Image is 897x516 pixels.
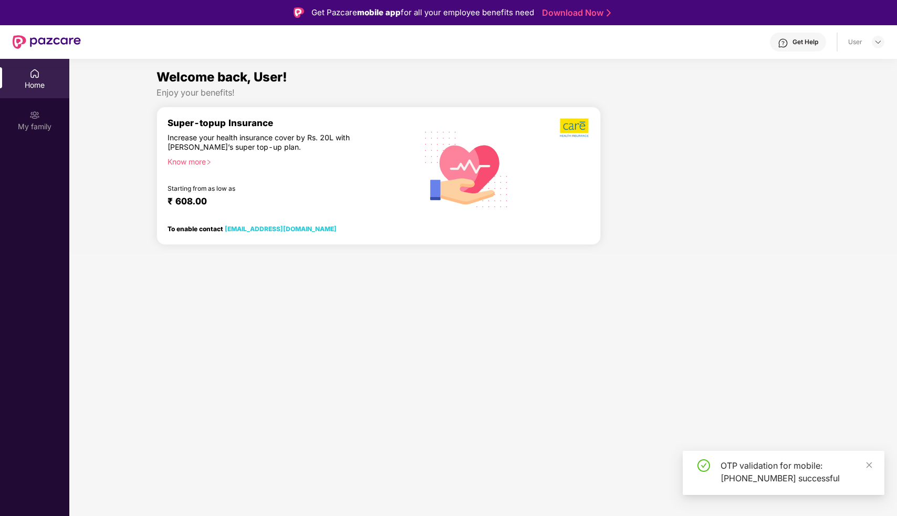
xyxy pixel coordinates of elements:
[168,157,408,164] div: Know more
[848,38,862,46] div: User
[157,69,287,85] span: Welcome back, User!
[294,7,304,18] img: Logo
[792,38,818,46] div: Get Help
[607,7,611,18] img: Stroke
[206,159,212,165] span: right
[697,459,710,472] span: check-circle
[168,118,414,128] div: Super-topup Insurance
[560,118,590,138] img: b5dec4f62d2307b9de63beb79f102df3.png
[29,68,40,79] img: svg+xml;base64,PHN2ZyBpZD0iSG9tZSIgeG1sbnM9Imh0dHA6Ly93d3cudzMub3JnLzIwMDAvc3ZnIiB3aWR0aD0iMjAiIG...
[168,225,337,232] div: To enable contact
[311,6,534,19] div: Get Pazcare for all your employee benefits need
[157,87,810,98] div: Enjoy your benefits!
[865,461,873,469] span: close
[225,225,337,233] a: [EMAIL_ADDRESS][DOMAIN_NAME]
[13,35,81,49] img: New Pazcare Logo
[168,133,369,152] div: Increase your health insurance cover by Rs. 20L with [PERSON_NAME]’s super top-up plan.
[778,38,788,48] img: svg+xml;base64,PHN2ZyBpZD0iSGVscC0zMngzMiIgeG1sbnM9Imh0dHA6Ly93d3cudzMub3JnLzIwMDAvc3ZnIiB3aWR0aD...
[357,7,401,17] strong: mobile app
[168,184,369,192] div: Starting from as low as
[721,459,872,484] div: OTP validation for mobile: [PHONE_NUMBER] successful
[168,196,403,209] div: ₹ 608.00
[542,7,608,18] a: Download Now
[874,38,882,46] img: svg+xml;base64,PHN2ZyBpZD0iRHJvcGRvd24tMzJ4MzIiIHhtbG5zPSJodHRwOi8vd3d3LnczLm9yZy8yMDAwL3N2ZyIgd2...
[29,110,40,120] img: svg+xml;base64,PHN2ZyB3aWR0aD0iMjAiIGhlaWdodD0iMjAiIHZpZXdCb3g9IjAgMCAyMCAyMCIgZmlsbD0ibm9uZSIgeG...
[416,118,517,220] img: svg+xml;base64,PHN2ZyB4bWxucz0iaHR0cDovL3d3dy53My5vcmcvMjAwMC9zdmciIHhtbG5zOnhsaW5rPSJodHRwOi8vd3...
